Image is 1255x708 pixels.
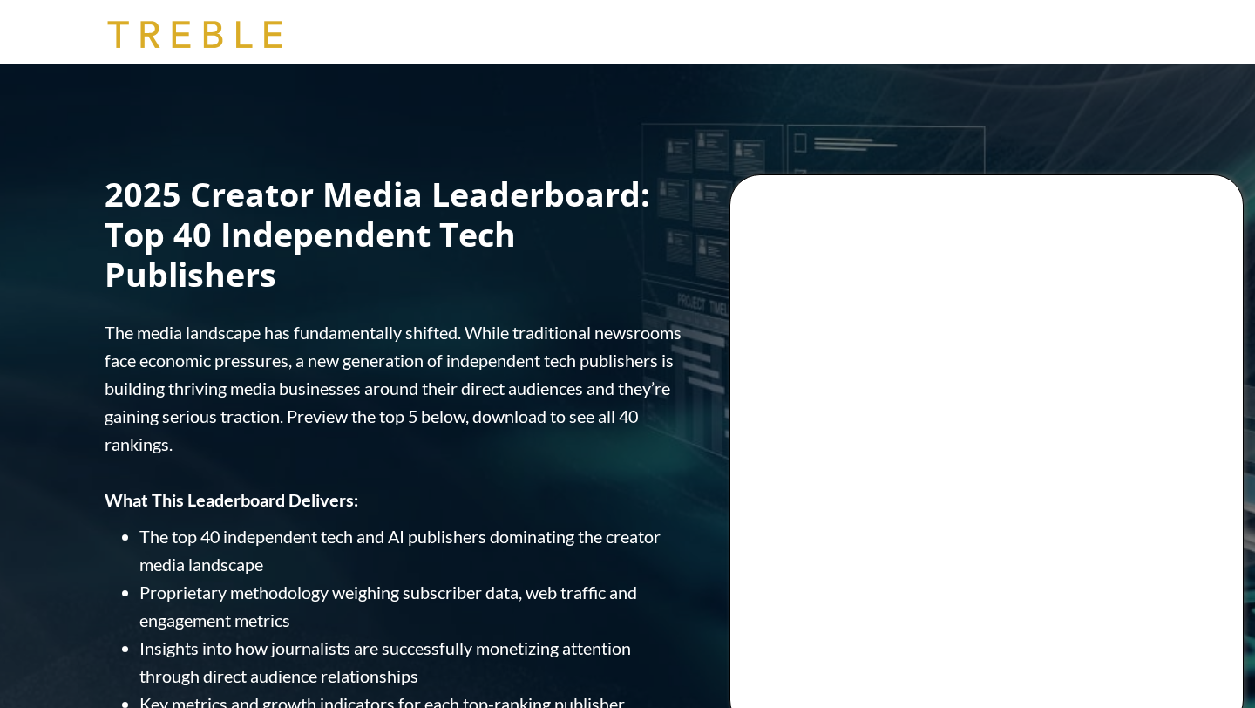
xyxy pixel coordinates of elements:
[105,489,358,510] strong: What This Leaderboard Delivers:
[105,322,682,454] span: The media landscape has fundamentally shifted. While traditional newsrooms face economic pressure...
[139,522,687,578] li: The top 40 independent tech and AI publishers dominating the creator media landscape
[139,578,687,634] li: Proprietary methodology weighing subscriber data, web traffic and engagement metrics
[105,172,650,296] span: 2025 Creator Media Leaderboard: Top 40 Independent Tech Publishers
[139,634,687,690] li: Insights into how journalists are successfully monetizing attention through direct audience relat...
